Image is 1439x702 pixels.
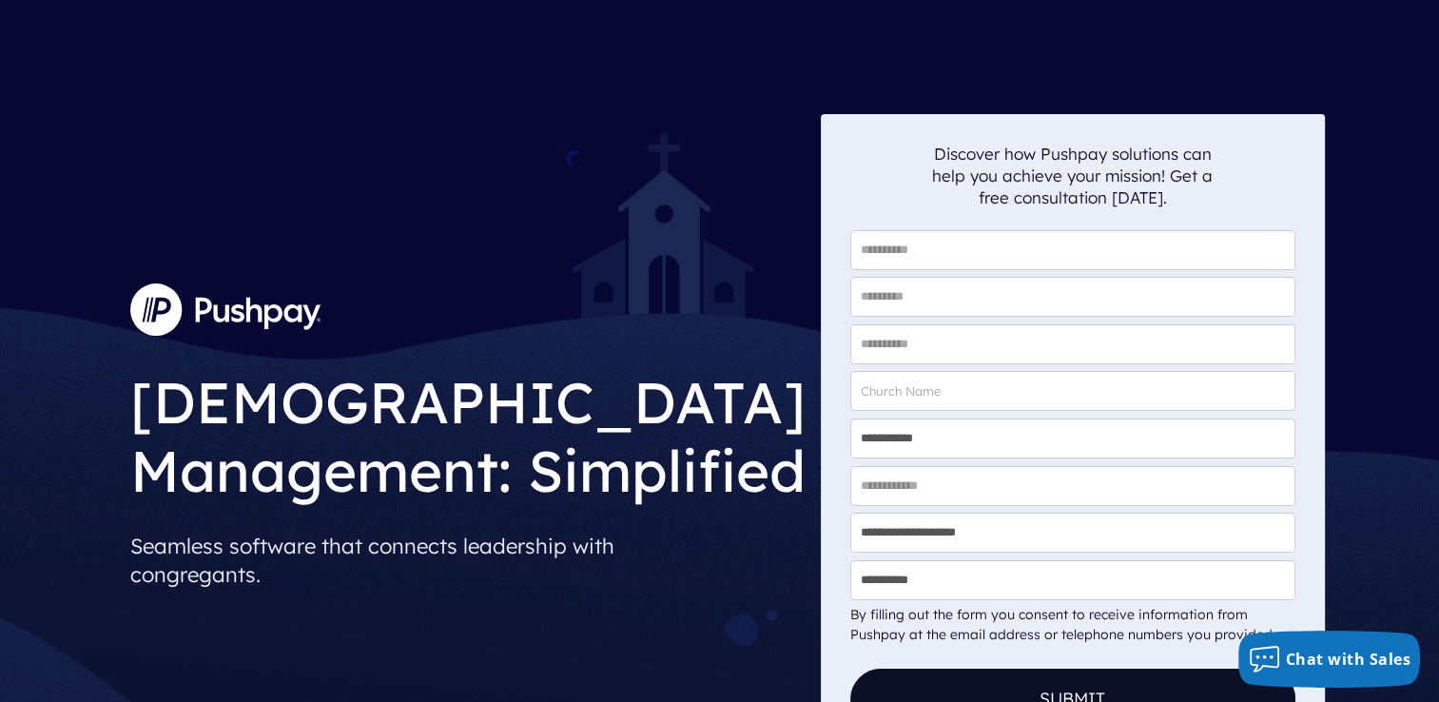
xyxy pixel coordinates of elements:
input: Church Name [850,371,1295,411]
span: Chat with Sales [1286,649,1411,670]
h1: [DEMOGRAPHIC_DATA] Management: Simplified [130,353,806,510]
button: Chat with Sales [1238,631,1421,688]
div: By filling out the form you consent to receive information from Pushpay at the email address or t... [850,605,1295,645]
p: Seamless software that connects leadership with congregants. [130,524,806,596]
p: Discover how Pushpay solutions can help you achieve your mission! Get a free consultation [DATE]. [932,143,1214,208]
